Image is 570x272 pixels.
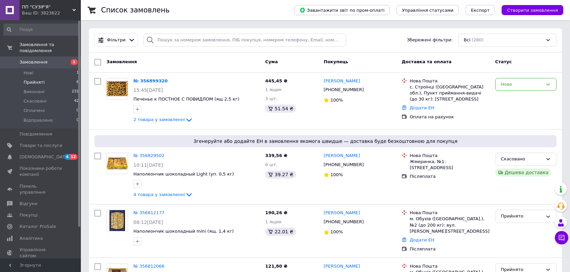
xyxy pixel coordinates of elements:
div: Нова Пошта [410,153,490,159]
div: [PHONE_NUMBER] [322,218,365,226]
div: [PHONE_NUMBER] [322,160,365,169]
a: Фото товару [106,153,128,174]
span: Відгуки [20,201,37,207]
button: Експорт [466,5,495,15]
span: 121,80 ₴ [265,264,287,269]
span: Управління статусами [402,8,453,13]
a: 4 товара у замовленні [133,192,193,197]
div: Післяплата [410,246,490,252]
div: Нова Пошта [410,78,490,84]
span: Покупці [20,212,38,218]
span: 339,56 ₴ [265,153,287,158]
a: Печенье к ПОСТНОЕ С ПОВИДЛОМ (ящ 2,5 кг) [133,96,239,102]
span: 190,26 ₴ [265,210,287,215]
a: № 356812066 [133,264,164,269]
h1: Список замовлень [101,6,169,14]
input: Пошук [3,24,80,36]
span: 100% [330,172,343,177]
a: Додати ЕН [410,237,434,242]
span: 1 [76,70,79,76]
span: Замовлення та повідомлення [20,42,81,54]
span: Панель управління [20,183,62,195]
span: 08:12[DATE] [133,220,163,225]
span: Повідомлення [20,131,52,137]
span: 4 товара у замовленні [133,192,185,197]
a: 2 товара у замовленні [133,117,193,122]
span: Замовлення [20,59,47,65]
span: Показники роботи компанії [20,165,62,178]
span: Cума [265,59,278,64]
a: [PERSON_NAME] [324,78,360,84]
span: Завантажити звіт по пром-оплаті [299,7,384,13]
span: 0 [76,108,79,114]
span: 1 ящик [265,87,282,92]
span: Оплачені [24,108,45,114]
a: Створити замовлення [495,7,563,12]
img: Фото товару [109,210,125,231]
span: 4 [64,154,70,160]
span: 2 товара у замовленні [133,117,185,122]
span: Відправлено [24,117,53,123]
div: Жмеринка, №1: [STREET_ADDRESS] [410,159,490,171]
span: 1 ящик [265,219,282,224]
span: 15:45[DATE] [133,87,163,93]
div: Оплата на рахунок [410,114,490,120]
div: [PHONE_NUMBER] [322,85,365,94]
span: Експорт [471,8,490,13]
div: Нова Пошта [410,210,490,216]
button: Чат з покупцем [555,231,568,244]
span: Створити замовлення [507,8,558,13]
a: Фото товару [106,210,128,231]
span: 10:11[DATE] [133,162,163,168]
a: Фото товару [106,78,128,100]
span: Управління сайтом [20,247,62,259]
span: Доставка та оплата [402,59,451,64]
span: Товари та послуги [20,143,62,149]
span: Каталог ProSale [20,224,56,230]
div: 39.27 ₴ [265,170,296,179]
button: Створити замовлення [502,5,563,15]
div: Скасовано [501,156,543,163]
span: 445,45 ₴ [265,78,287,83]
span: [DEMOGRAPHIC_DATA] [20,154,69,160]
span: 1 [71,59,77,65]
span: Прийняті [24,79,44,85]
a: Наполеончик шоколадный mini (ящ. 1,4 кг) [133,229,234,234]
span: 3 шт. [265,96,277,101]
div: Ваш ID: 3823622 [22,10,81,16]
span: 42 [74,98,79,104]
span: Нові [24,70,33,76]
a: [PERSON_NAME] [324,210,360,216]
div: 22.01 ₴ [265,228,296,236]
span: 100% [330,98,343,103]
div: м. Обухів ([GEOGRAPHIC_DATA].), №2 (до 200 кг): вул. [PERSON_NAME][STREET_ADDRESS] [410,216,490,234]
a: № 356829502 [133,153,164,158]
div: Нове [501,81,543,88]
span: 0 [76,117,79,123]
a: Додати ЕН [410,105,434,110]
span: 100% [330,229,343,234]
span: Згенеруйте або додайте ЕН в замовлення якомога швидше — доставка буде безкоштовною для покупця [97,138,554,145]
div: Післяплата [410,173,490,180]
div: с. Строїнці ([GEOGRAPHIC_DATA] обл.), Пункт приймання-видачі (до 30 кг): [STREET_ADDRESS] [410,84,490,103]
div: Нова Пошта [410,263,490,269]
div: Дешева доставка [495,168,551,177]
span: Аналітика [20,235,43,241]
img: Фото товару [107,157,128,169]
span: ПП "СУЗІР'Я" [22,4,72,10]
span: Збережені фільтри: [407,37,453,43]
img: Фото товару [107,81,128,96]
span: 231 [72,89,79,95]
a: [PERSON_NAME] [324,263,360,270]
div: 51.54 ₴ [265,105,296,113]
span: 6 [76,79,79,85]
span: Виконані [24,89,44,95]
button: Завантажити звіт по пром-оплаті [294,5,390,15]
a: № 356899320 [133,78,168,83]
a: Наполеончик шоколадный Light (уп. 0,5 кг) [133,171,234,177]
span: Фільтри [107,37,126,43]
span: 12 [70,154,77,160]
a: [PERSON_NAME] [324,153,360,159]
